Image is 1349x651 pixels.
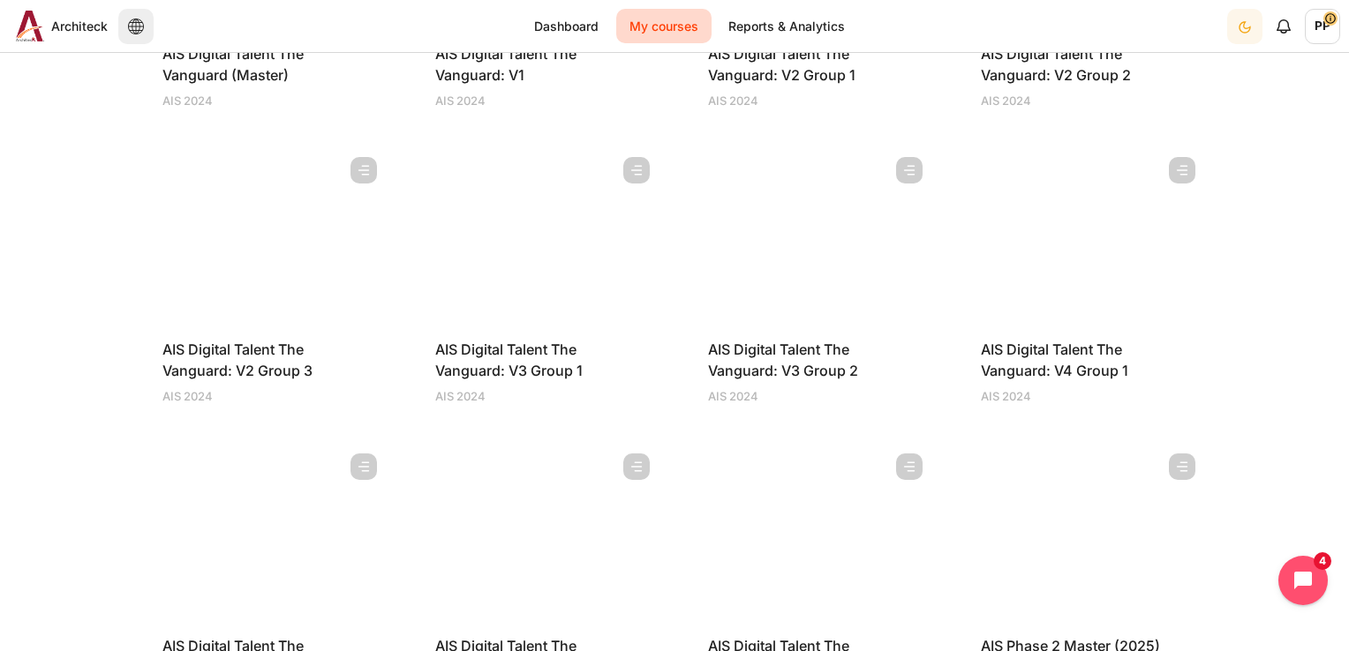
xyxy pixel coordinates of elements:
[1229,8,1261,44] div: Dark Mode
[162,340,313,379] a: AIS Digital Talent The Vanguard: V2 Group 3
[981,93,1031,110] span: AIS 2024
[162,45,304,84] a: AIS Digital Talent The Vanguard (Master)
[981,340,1128,379] a: AIS Digital Talent The Vanguard: V4 Group 1
[16,11,44,41] img: Architeck
[435,93,486,110] span: AIS 2024
[435,340,583,379] a: AIS Digital Talent The Vanguard: V3 Group 1
[1266,9,1301,44] div: Show notification window with no new notifications
[435,388,486,406] span: AIS 2024
[162,93,213,110] span: AIS 2024
[616,9,712,43] a: My courses
[1227,9,1262,44] button: Light Mode Dark Mode
[1305,9,1340,44] span: PP
[708,93,758,110] span: AIS 2024
[162,388,213,406] span: AIS 2024
[708,340,858,379] a: AIS Digital Talent The Vanguard: V3 Group 2
[51,17,108,35] span: Architeck
[708,388,758,406] span: AIS 2024
[715,9,858,43] a: Reports & Analytics
[981,388,1031,406] span: AIS 2024
[118,9,154,44] button: Languages
[9,11,108,41] a: Architeck Architeck
[521,9,612,43] a: Dashboard
[1305,9,1340,44] a: User menu
[981,45,1131,84] a: AIS Digital Talent The Vanguard: V2 Group 2
[435,45,577,84] a: AIS Digital Talent The Vanguard: V1
[708,45,855,84] a: AIS Digital Talent The Vanguard: V2 Group 1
